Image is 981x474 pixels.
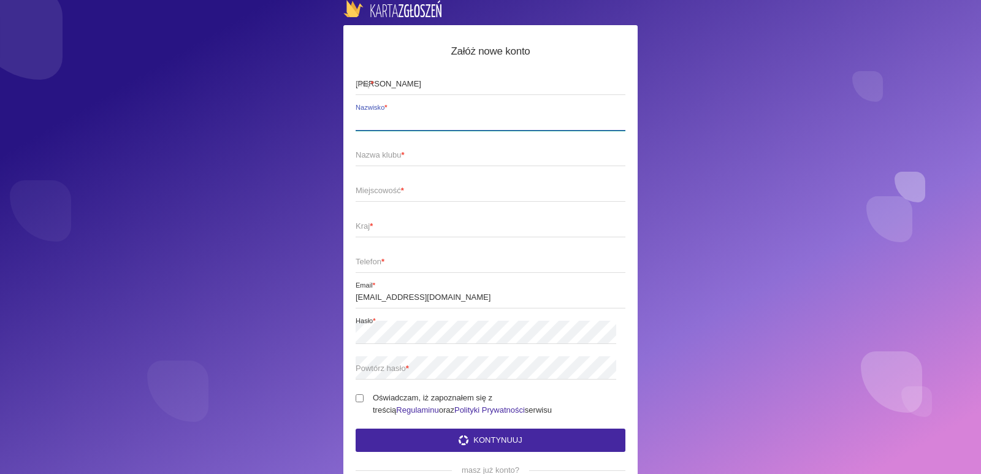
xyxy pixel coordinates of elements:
input: Telefon* [356,250,625,273]
span: Powtórz hasło [356,362,613,375]
input: Email* [356,285,625,308]
input: Imię* [356,72,625,95]
input: Nazwa klubu* [356,143,625,166]
input: Miejscowość* [356,178,625,202]
label: Oświadczam, iż zapoznałem się z treścią oraz serwisu [356,392,625,416]
button: Kontynuuj [356,429,625,452]
input: Hasło* [356,321,616,344]
span: Nazwa klubu [356,149,613,161]
span: Imię [356,78,613,90]
input: Oświadczam, iż zapoznałem się z treściąRegulaminuorazPolityki Prywatnościserwisu [356,394,364,402]
h5: Załóż nowe konto [356,44,625,59]
a: Polityki Prywatności [454,405,525,415]
input: Kraj* [356,214,625,237]
span: Telefon [356,256,613,268]
span: Kraj [356,220,613,232]
span: Miejscowość [356,185,613,197]
input: Powtórz hasło* [356,356,616,380]
span: Email [356,281,643,291]
input: Nazwisko* [356,107,625,131]
span: Hasło [356,316,643,327]
a: Regulaminu [396,405,438,415]
span: Nazwisko [356,103,643,113]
